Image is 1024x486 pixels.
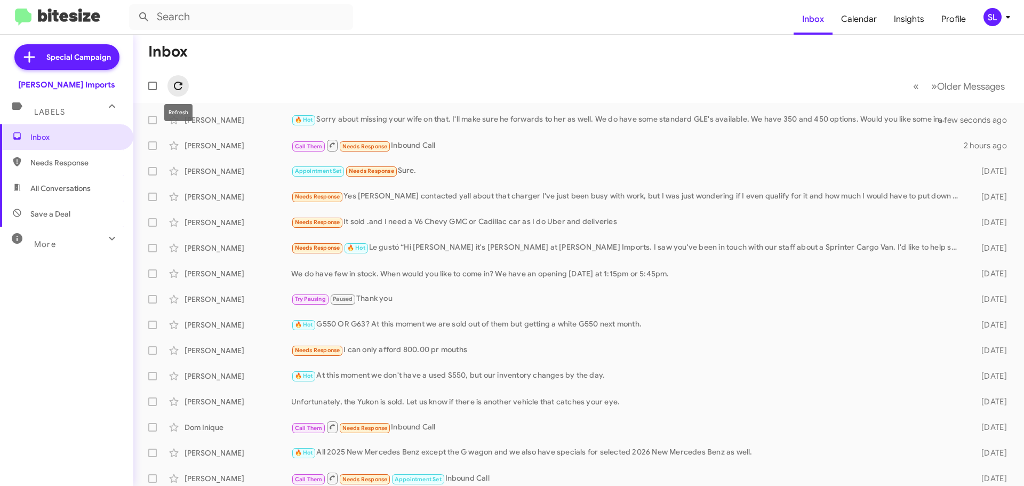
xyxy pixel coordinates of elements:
[295,168,342,174] span: Appointment Set
[295,449,313,456] span: 🔥 Hot
[295,143,323,150] span: Call Them
[185,166,291,177] div: [PERSON_NAME]
[185,268,291,279] div: [PERSON_NAME]
[185,345,291,356] div: [PERSON_NAME]
[933,4,974,35] a: Profile
[964,396,1015,407] div: [DATE]
[295,219,340,226] span: Needs Response
[342,143,388,150] span: Needs Response
[129,4,353,30] input: Search
[34,107,65,117] span: Labels
[907,75,925,97] button: Previous
[148,43,188,60] h1: Inbox
[964,422,1015,433] div: [DATE]
[964,268,1015,279] div: [DATE]
[30,209,70,219] span: Save a Deal
[925,75,1011,97] button: Next
[794,4,833,35] a: Inbox
[291,242,964,254] div: Le gustó “Hi [PERSON_NAME] it's [PERSON_NAME] at [PERSON_NAME] Imports. I saw you've been in touc...
[349,168,394,174] span: Needs Response
[951,115,1015,125] div: a few seconds ago
[342,476,388,483] span: Needs Response
[185,217,291,228] div: [PERSON_NAME]
[964,345,1015,356] div: [DATE]
[291,190,964,203] div: Yes [PERSON_NAME] contacted yall about that charger I've just been busy with work, but I was just...
[964,166,1015,177] div: [DATE]
[983,8,1002,26] div: SL
[913,79,919,93] span: «
[291,344,964,356] div: I can only afford 800.00 pr mouths
[333,296,353,302] span: Paused
[342,425,388,432] span: Needs Response
[964,473,1015,484] div: [DATE]
[964,320,1015,330] div: [DATE]
[964,243,1015,253] div: [DATE]
[291,420,964,434] div: Inbound Call
[964,448,1015,458] div: [DATE]
[14,44,119,70] a: Special Campaign
[295,116,313,123] span: 🔥 Hot
[295,296,326,302] span: Try Pausing
[907,75,1011,97] nav: Page navigation example
[185,140,291,151] div: [PERSON_NAME]
[295,425,323,432] span: Call Them
[46,52,111,62] span: Special Campaign
[291,165,964,177] div: Sure.
[164,104,193,121] div: Refresh
[931,79,937,93] span: »
[885,4,933,35] a: Insights
[964,371,1015,381] div: [DATE]
[185,422,291,433] div: Dom Inique
[937,81,1005,92] span: Older Messages
[30,132,121,142] span: Inbox
[291,268,964,279] div: We do have few in stock. When would you like to come in? We have an opening [DATE] at 1:15pm or 5...
[185,396,291,407] div: [PERSON_NAME]
[185,320,291,330] div: [PERSON_NAME]
[295,193,340,200] span: Needs Response
[185,473,291,484] div: [PERSON_NAME]
[291,139,964,152] div: Inbound Call
[291,216,964,228] div: It sold .and I need a V6 Chevy GMC or Cadillac car as I do Uber and deliveries
[291,318,964,331] div: G550 OR G63? At this moment we are sold out of them but getting a white G550 next month.
[395,476,442,483] span: Appointment Set
[295,244,340,251] span: Needs Response
[185,371,291,381] div: [PERSON_NAME]
[974,8,1012,26] button: SL
[185,294,291,305] div: [PERSON_NAME]
[291,293,964,305] div: Thank you
[833,4,885,35] a: Calendar
[185,243,291,253] div: [PERSON_NAME]
[295,372,313,379] span: 🔥 Hot
[185,192,291,202] div: [PERSON_NAME]
[291,472,964,485] div: Inbound Call
[964,294,1015,305] div: [DATE]
[185,115,291,125] div: [PERSON_NAME]
[34,240,56,249] span: More
[291,370,964,382] div: At this moment we don't have a used S550, but our inventory changes by the day.
[964,192,1015,202] div: [DATE]
[291,447,964,459] div: All 2025 New Mercedes Benz except the G wagon and we also have specials for selected 2026 New Mer...
[964,140,1015,151] div: 2 hours ago
[347,244,365,251] span: 🔥 Hot
[295,476,323,483] span: Call Them
[30,183,91,194] span: All Conversations
[30,157,121,168] span: Needs Response
[964,217,1015,228] div: [DATE]
[295,321,313,328] span: 🔥 Hot
[185,448,291,458] div: [PERSON_NAME]
[291,114,951,126] div: Sorry about missing your wife on that. I'll make sure he forwards to her as well. We do have some...
[18,79,115,90] div: [PERSON_NAME] Imports
[291,396,964,407] div: Unfortunately, the Yukon is sold. Let us know if there is another vehicle that catches your eye.
[295,347,340,354] span: Needs Response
